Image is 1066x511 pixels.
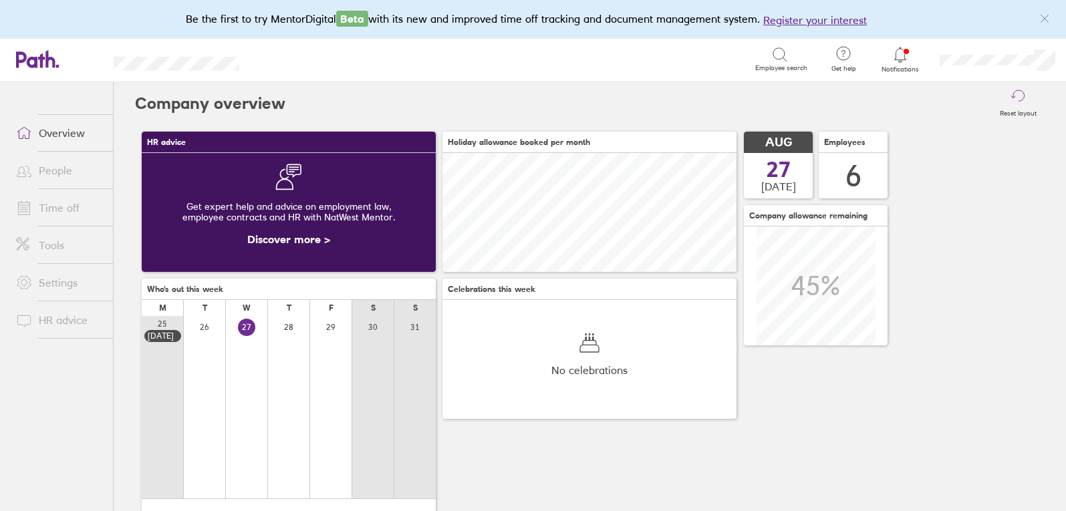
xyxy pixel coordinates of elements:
[5,157,113,184] a: People
[147,285,223,294] span: Who's out this week
[845,159,861,193] div: 6
[448,138,590,147] span: Holiday allowance booked per month
[879,45,922,73] a: Notifications
[992,82,1045,125] button: Reset layout
[243,303,251,313] div: W
[275,53,309,65] div: Search
[135,82,285,125] h2: Company overview
[186,11,880,28] div: Be the first to try MentorDigital with its new and improved time off tracking and document manage...
[822,65,865,73] span: Get help
[159,303,166,313] div: M
[371,303,376,313] div: S
[5,232,113,259] a: Tools
[992,106,1045,118] label: Reset layout
[148,331,178,341] div: [DATE]
[247,232,330,246] a: Discover more >
[551,364,628,376] span: No celebrations
[203,303,207,313] div: T
[879,65,922,73] span: Notifications
[767,159,791,180] span: 27
[763,12,867,28] button: Register your interest
[413,303,418,313] div: S
[765,136,792,150] span: AUG
[5,120,113,146] a: Overview
[5,269,113,296] a: Settings
[336,11,368,27] span: Beta
[147,138,186,147] span: HR advice
[749,211,868,220] span: Company allowance remaining
[761,180,796,192] span: [DATE]
[5,194,113,221] a: Time off
[824,138,865,147] span: Employees
[448,285,535,294] span: Celebrations this week
[287,303,291,313] div: T
[152,190,425,233] div: Get expert help and advice on employment law, employee contracts and HR with NatWest Mentor.
[5,307,113,333] a: HR advice
[755,64,807,72] span: Employee search
[329,303,334,313] div: F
